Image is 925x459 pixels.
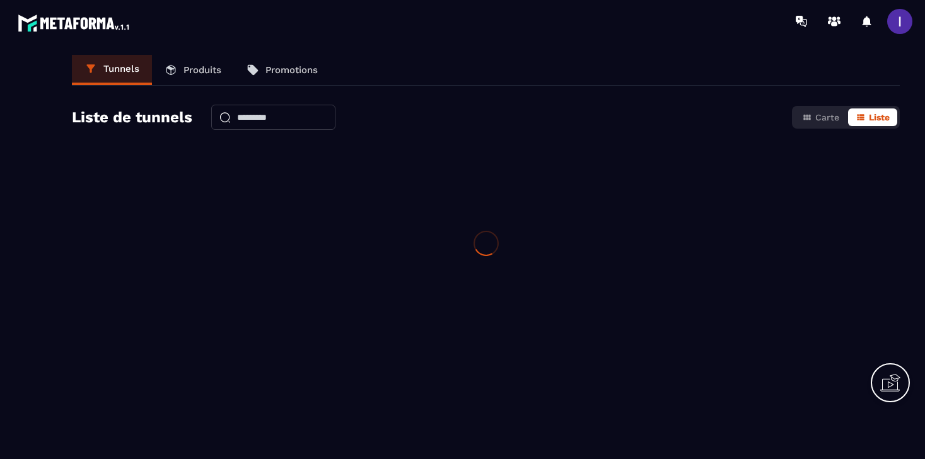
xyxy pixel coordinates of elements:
h2: Liste de tunnels [72,105,192,130]
a: Promotions [234,55,330,85]
a: Produits [152,55,234,85]
span: Liste [869,112,890,122]
a: Tunnels [72,55,152,85]
p: Tunnels [103,63,139,74]
button: Carte [794,108,847,126]
button: Liste [848,108,897,126]
span: Carte [815,112,839,122]
img: logo [18,11,131,34]
p: Produits [183,64,221,76]
p: Promotions [265,64,318,76]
